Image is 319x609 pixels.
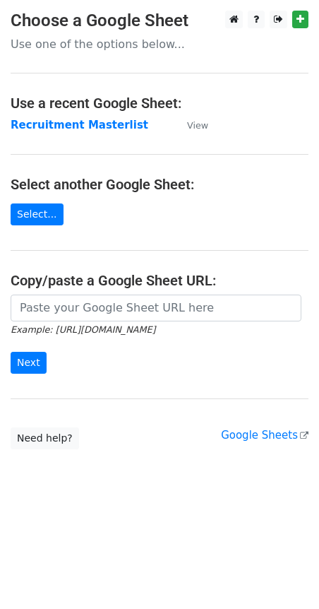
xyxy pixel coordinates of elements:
input: Paste your Google Sheet URL here [11,295,301,321]
a: Select... [11,203,64,225]
h3: Choose a Google Sheet [11,11,308,31]
a: Need help? [11,427,79,449]
a: View [173,119,208,131]
small: View [187,120,208,131]
h4: Use a recent Google Sheet: [11,95,308,112]
a: Recruitment Masterlist [11,119,148,131]
a: Google Sheets [221,429,308,442]
small: Example: [URL][DOMAIN_NAME] [11,324,155,335]
p: Use one of the options below... [11,37,308,52]
input: Next [11,352,47,374]
h4: Select another Google Sheet: [11,176,308,193]
h4: Copy/paste a Google Sheet URL: [11,272,308,289]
